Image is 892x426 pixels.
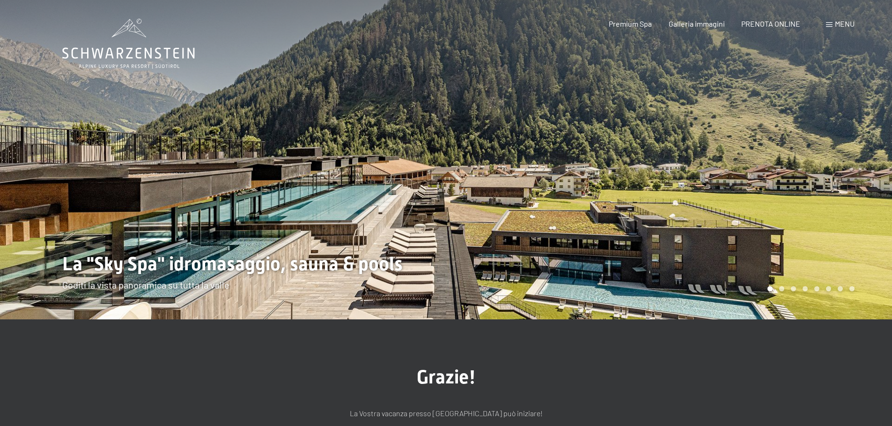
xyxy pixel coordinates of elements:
span: Grazie! [417,366,476,388]
div: Carousel Page 7 [838,286,843,291]
span: Menu [835,19,855,28]
div: Carousel Page 5 [814,286,819,291]
a: Galleria immagini [669,19,725,28]
div: Carousel Page 3 [791,286,796,291]
a: Premium Spa [609,19,652,28]
div: Carousel Page 4 [803,286,808,291]
a: PRENOTA ONLINE [741,19,800,28]
div: Carousel Page 8 [849,286,855,291]
p: La Vostra vacanza presso [GEOGRAPHIC_DATA] può iniziare! [212,407,680,419]
div: Carousel Page 6 [826,286,831,291]
div: Carousel Pagination [764,286,855,291]
div: Carousel Page 1 (Current Slide) [767,286,773,291]
div: Carousel Page 2 [779,286,784,291]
